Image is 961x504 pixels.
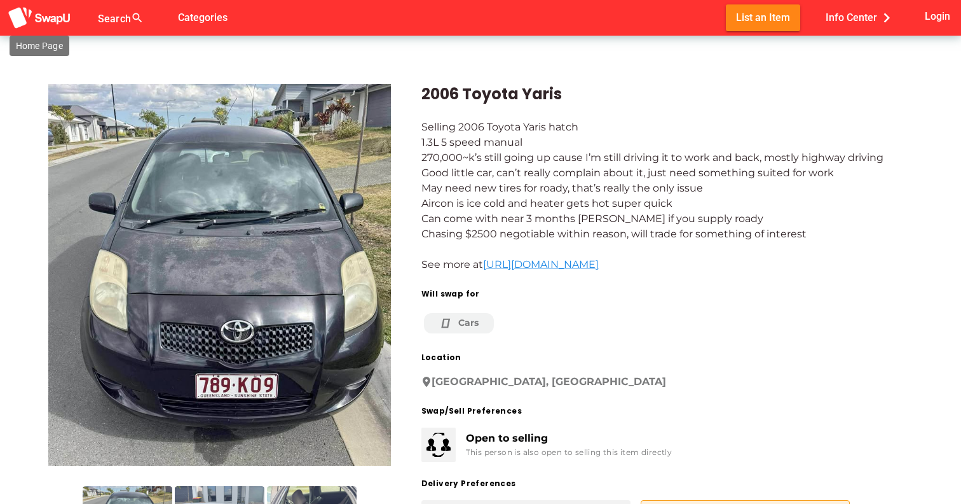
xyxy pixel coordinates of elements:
a: [URL][DOMAIN_NAME] [483,258,599,270]
img: nicholas.robertson%2Bfacebook%40swapu.com.au%2F3760918834213333%2F3760918834213333-photo-0.jpg [48,84,391,466]
span: List an Item [736,9,790,26]
img: aSD8y5uGLpzPJLYTcYcjNu3laj1c05W5KWf0Ds+Za8uybjssssuu+yyyy677LKX2n+PWMSDJ9a87AAAAABJRU5ErkJggg== [8,6,71,30]
span: Info Center [826,7,896,28]
div: Cars [439,316,479,330]
div: Swap/Sell Preferences [421,405,913,417]
div: Open to selling [466,431,672,446]
button: Login [922,4,953,28]
div: Will swap for [421,288,913,300]
span: Login [925,8,950,25]
span: Categories [178,7,228,28]
i: chevron_right [877,8,896,27]
button: List an Item [726,4,800,31]
div: 2006 Toyota Yaris [421,84,913,104]
button: Categories [168,4,238,31]
div: Delivery Preferences [421,477,913,490]
button: Info Center [815,4,906,31]
a: Categories [168,11,238,23]
div: [GEOGRAPHIC_DATA], [GEOGRAPHIC_DATA] [421,374,913,389]
img: svg+xml;base64,PHN2ZyB3aWR0aD0iMjkiIGhlaWdodD0iMzEiIHZpZXdCb3g9IjAgMCAyOSAzMSIgZmlsbD0ibm9uZSIgeG... [426,433,451,457]
div: Selling 2006 Toyota Yaris hatch 1.3L 5 speed manual 270,000~k’s still going up cause I’m still dr... [421,120,913,272]
div: Location [421,351,913,364]
div: This person is also open to selling this item directly [466,446,672,459]
i: false [159,10,174,25]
